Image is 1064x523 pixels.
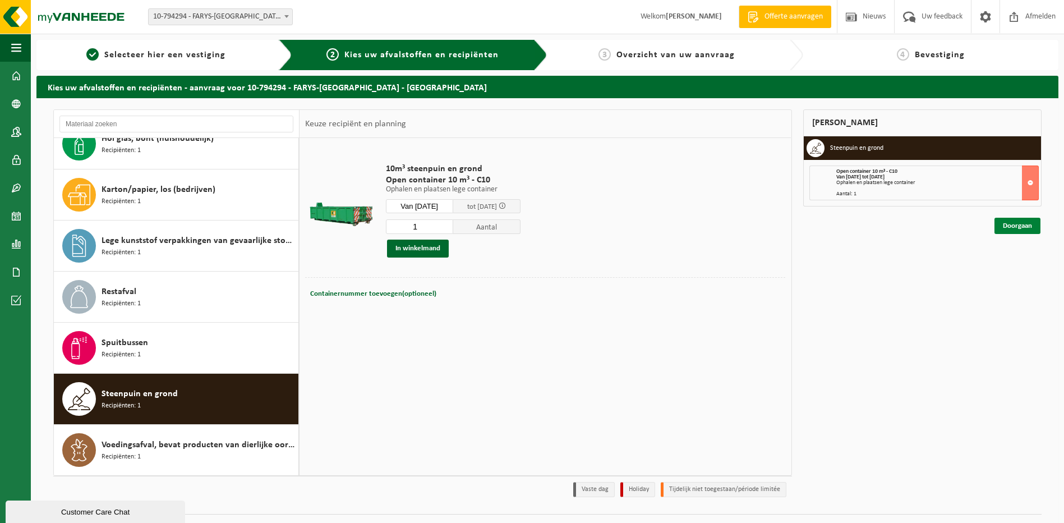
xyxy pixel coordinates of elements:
[102,285,136,299] span: Restafval
[762,11,826,22] span: Offerte aanvragen
[102,299,141,309] span: Recipiënten: 1
[616,51,735,59] span: Overzicht van uw aanvraag
[803,109,1042,136] div: [PERSON_NAME]
[102,132,214,145] span: Hol glas, bont (huishoudelijk)
[102,452,141,462] span: Recipiënten: 1
[915,51,965,59] span: Bevestiging
[149,9,292,25] span: 10-794294 - FARYS-BRUGGE - BRUGGE
[102,196,141,207] span: Recipiënten: 1
[836,180,1039,186] div: Ophalen en plaatsen lege container
[300,110,412,138] div: Keuze recipiënt en planning
[453,219,521,234] span: Aantal
[102,350,141,360] span: Recipiënten: 1
[42,48,270,62] a: 1Selecteer hier een vestiging
[661,482,786,497] li: Tijdelijk niet toegestaan/période limitée
[387,240,449,258] button: In winkelmand
[344,51,499,59] span: Kies uw afvalstoffen en recipiënten
[386,199,453,213] input: Selecteer datum
[54,169,299,221] button: Karton/papier, los (bedrijven) Recipiënten: 1
[59,116,293,132] input: Materiaal zoeken
[102,387,178,401] span: Steenpuin en grond
[6,498,187,523] iframe: chat widget
[54,425,299,475] button: Voedingsafval, bevat producten van dierlijke oorsprong, onverpakt, categorie 3 Recipiënten: 1
[598,48,611,61] span: 3
[102,336,148,350] span: Spuitbussen
[836,168,897,175] span: Open container 10 m³ - C10
[54,221,299,272] button: Lege kunststof verpakkingen van gevaarlijke stoffen Recipiënten: 1
[467,203,497,210] span: tot [DATE]
[102,234,296,247] span: Lege kunststof verpakkingen van gevaarlijke stoffen
[666,12,722,21] strong: [PERSON_NAME]
[386,175,521,186] span: Open container 10 m³ - C10
[102,145,141,156] span: Recipiënten: 1
[54,323,299,374] button: Spuitbussen Recipiënten: 1
[36,76,1058,98] h2: Kies uw afvalstoffen en recipiënten - aanvraag voor 10-794294 - FARYS-[GEOGRAPHIC_DATA] - [GEOGRA...
[104,51,225,59] span: Selecteer hier een vestiging
[54,272,299,323] button: Restafval Recipiënten: 1
[54,118,299,169] button: Hol glas, bont (huishoudelijk) Recipiënten: 1
[310,290,436,297] span: Containernummer toevoegen(optioneel)
[54,374,299,425] button: Steenpuin en grond Recipiënten: 1
[326,48,339,61] span: 2
[386,186,521,194] p: Ophalen en plaatsen lege container
[573,482,615,497] li: Vaste dag
[620,482,655,497] li: Holiday
[102,183,215,196] span: Karton/papier, los (bedrijven)
[739,6,831,28] a: Offerte aanvragen
[897,48,909,61] span: 4
[309,286,437,302] button: Containernummer toevoegen(optioneel)
[102,438,296,452] span: Voedingsafval, bevat producten van dierlijke oorsprong, onverpakt, categorie 3
[386,163,521,175] span: 10m³ steenpuin en grond
[830,139,883,157] h3: Steenpuin en grond
[86,48,99,61] span: 1
[148,8,293,25] span: 10-794294 - FARYS-BRUGGE - BRUGGE
[836,174,885,180] strong: Van [DATE] tot [DATE]
[836,191,1039,197] div: Aantal: 1
[102,401,141,411] span: Recipiënten: 1
[102,247,141,258] span: Recipiënten: 1
[994,218,1040,234] a: Doorgaan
